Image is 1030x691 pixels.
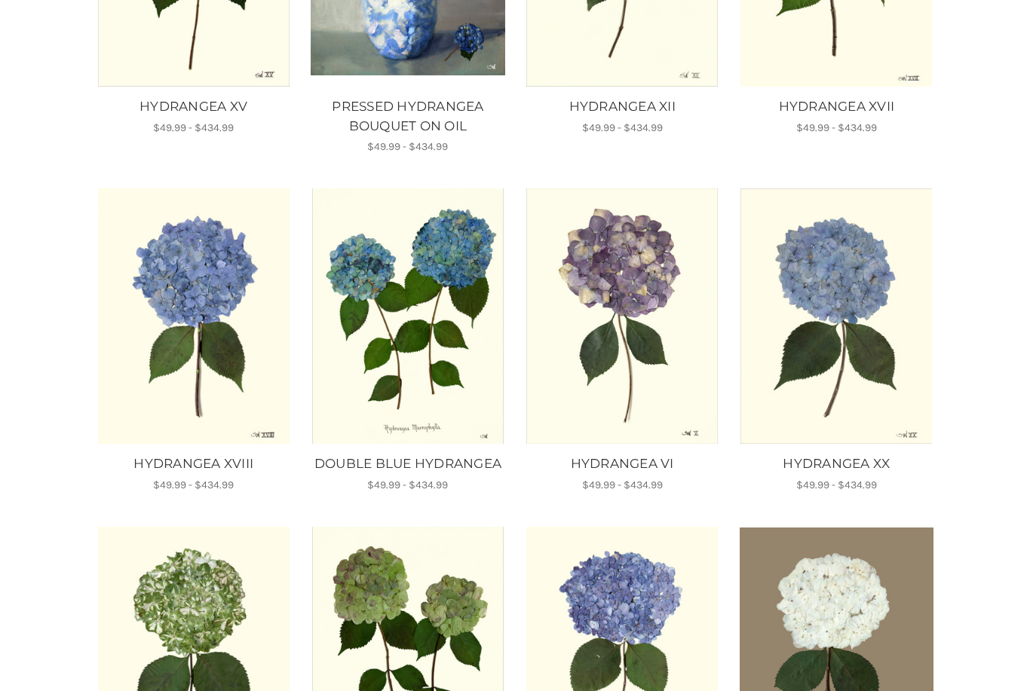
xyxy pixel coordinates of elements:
[308,97,507,136] a: PRESSED HYDRANGEA BOUQUET ON OIL, Price range from $49.99 to $434.99
[311,188,504,444] img: Unframed
[737,454,936,474] a: HYDRANGEA XX, Price range from $49.99 to $434.99
[308,454,507,474] a: DOUBLE BLUE HYDRANGEA, Price range from $49.99 to $434.99
[526,188,719,444] img: Unframed
[153,479,234,491] span: $49.99 - $434.99
[526,188,719,444] a: HYDRANGEA VI, Price range from $49.99 to $434.99
[740,188,933,444] a: HYDRANGEA XX, Price range from $49.99 to $434.99
[97,188,290,444] a: HYDRANGEA XVIII, Price range from $49.99 to $434.99
[740,188,933,444] img: Unframed
[523,454,722,474] a: HYDRANGEA VI, Price range from $49.99 to $434.99
[94,454,293,474] a: HYDRANGEA XVIII, Price range from $49.99 to $434.99
[582,121,663,134] span: $49.99 - $434.99
[737,97,936,117] a: HYDRANGEA XVII, Price range from $49.99 to $434.99
[153,121,234,134] span: $49.99 - $434.99
[367,140,448,153] span: $49.99 - $434.99
[311,188,504,444] a: DOUBLE BLUE HYDRANGEA, Price range from $49.99 to $434.99
[582,479,663,491] span: $49.99 - $434.99
[97,188,290,444] img: Unframed
[94,97,293,117] a: HYDRANGEA XV, Price range from $49.99 to $434.99
[367,479,448,491] span: $49.99 - $434.99
[796,479,877,491] span: $49.99 - $434.99
[523,97,722,117] a: HYDRANGEA XII, Price range from $49.99 to $434.99
[796,121,877,134] span: $49.99 - $434.99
